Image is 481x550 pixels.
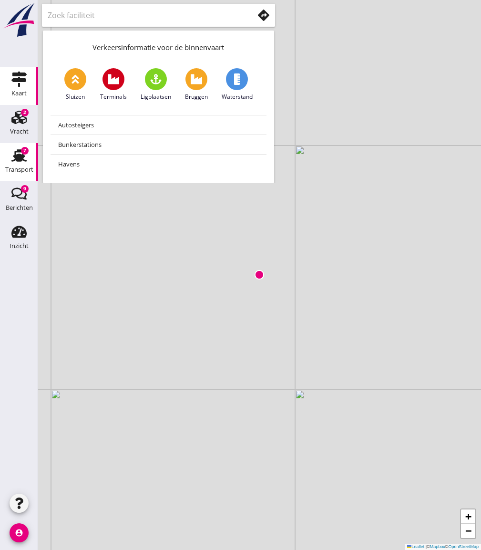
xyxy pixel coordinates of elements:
span: Sluizen [66,93,85,101]
div: 2 [21,109,29,116]
input: Zoek faciliteit [48,8,240,23]
div: Berichten [6,205,33,211]
a: Sluizen [64,68,86,101]
div: Autosteigers [58,119,259,131]
span: Bruggen [185,93,208,101]
span: − [465,525,471,537]
div: Vracht [10,128,29,135]
a: Bruggen [185,68,208,101]
div: 7 [21,147,29,155]
a: OpenStreetMap [448,544,479,549]
div: Bunkerstations [58,139,259,150]
a: Ligplaatsen [141,68,171,101]
img: logo-small.a267ee39.svg [2,2,36,38]
a: Waterstand [222,68,253,101]
div: 9 [21,185,29,193]
div: Inzicht [10,243,29,249]
i: account_circle [10,523,29,542]
div: Havens [58,158,259,170]
div: © © [405,544,481,550]
img: Marker [255,270,264,280]
span: Terminals [100,93,127,101]
a: Zoom in [461,509,475,524]
a: Leaflet [407,544,424,549]
div: Transport [5,166,33,173]
a: Mapbox [430,544,445,549]
div: Verkeersinformatie voor de binnenvaart [43,31,274,61]
a: Zoom out [461,524,475,538]
span: | [426,544,427,549]
div: Kaart [11,90,27,96]
span: + [465,510,471,522]
span: Ligplaatsen [141,93,171,101]
a: Terminals [100,68,127,101]
span: Waterstand [222,93,253,101]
